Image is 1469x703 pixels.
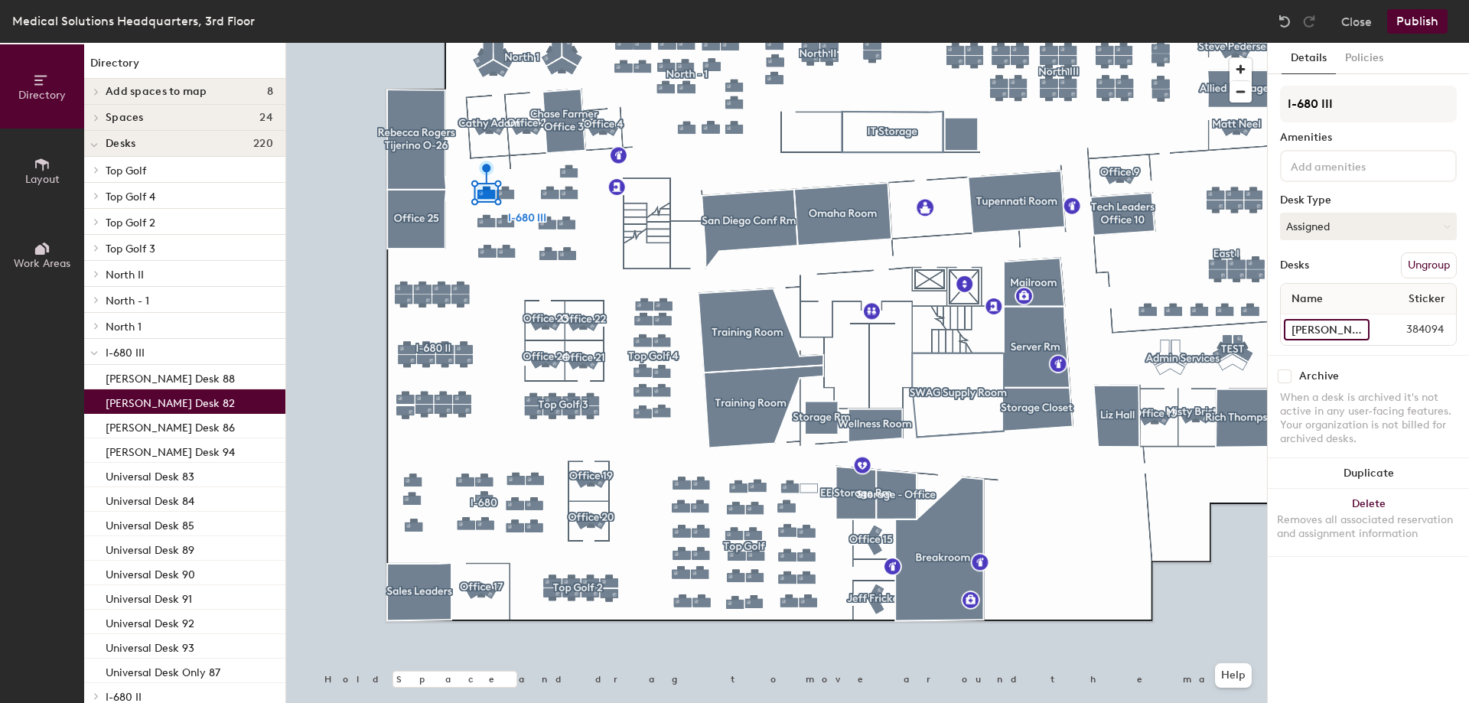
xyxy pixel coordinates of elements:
input: Add amenities [1288,156,1425,174]
h1: Directory [84,55,285,79]
button: Publish [1387,9,1448,34]
p: Universal Desk 89 [106,539,194,557]
button: Close [1341,9,1372,34]
button: Duplicate [1268,458,1469,489]
img: Undo [1277,14,1292,29]
div: Medical Solutions Headquarters, 3rd Floor [12,11,255,31]
button: Ungroup [1401,252,1457,278]
span: Name [1284,285,1331,313]
span: 24 [259,112,273,124]
div: Desks [1280,259,1309,272]
p: Universal Desk 91 [106,588,192,606]
div: Amenities [1280,132,1457,144]
button: Policies [1336,43,1392,74]
span: Desks [106,138,135,150]
div: When a desk is archived it's not active in any user-facing features. Your organization is not bil... [1280,391,1457,446]
span: Top Golf 2 [106,216,155,229]
span: Top Golf 4 [106,190,155,203]
span: North II [106,269,144,282]
span: Directory [18,89,66,102]
p: Universal Desk 85 [106,515,194,532]
p: Universal Desk 90 [106,564,195,581]
div: Archive [1299,370,1339,382]
span: Sticker [1401,285,1453,313]
span: I-680 III [106,347,145,360]
button: Details [1282,43,1336,74]
span: 220 [253,138,273,150]
span: Add spaces to map [106,86,207,98]
div: Removes all associated reservation and assignment information [1277,513,1460,541]
button: Help [1215,663,1252,688]
p: Universal Desk 84 [106,490,194,508]
span: Top Golf [106,164,146,177]
span: North - 1 [106,295,149,308]
span: Work Areas [14,257,70,270]
span: Spaces [106,112,144,124]
span: Layout [25,173,60,186]
span: North 1 [106,321,142,334]
p: Universal Desk Only 87 [106,662,220,679]
span: 8 [267,86,273,98]
button: Assigned [1280,213,1457,240]
button: DeleteRemoves all associated reservation and assignment information [1268,489,1469,556]
p: [PERSON_NAME] Desk 82 [106,392,235,410]
p: [PERSON_NAME] Desk 94 [106,441,235,459]
img: Redo [1301,14,1317,29]
p: [PERSON_NAME] Desk 88 [106,368,235,386]
input: Unnamed desk [1284,319,1370,340]
span: Top Golf 3 [106,242,155,255]
p: Universal Desk 83 [106,466,194,483]
p: Universal Desk 93 [106,637,194,655]
div: Desk Type [1280,194,1457,207]
span: 384094 [1370,321,1453,338]
p: [PERSON_NAME] Desk 86 [106,417,235,434]
p: Universal Desk 92 [106,613,194,630]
